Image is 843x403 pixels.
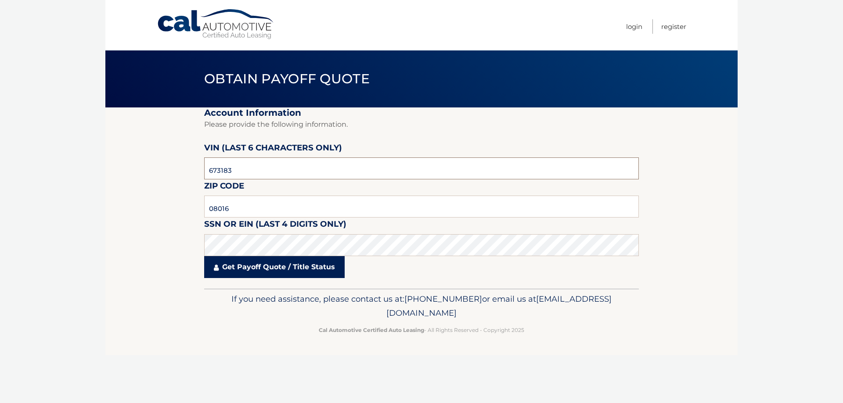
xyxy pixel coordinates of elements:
[204,218,346,234] label: SSN or EIN (last 4 digits only)
[626,19,642,34] a: Login
[661,19,686,34] a: Register
[204,71,370,87] span: Obtain Payoff Quote
[210,325,633,335] p: - All Rights Reserved - Copyright 2025
[204,256,345,278] a: Get Payoff Quote / Title Status
[204,179,244,196] label: Zip Code
[210,292,633,320] p: If you need assistance, please contact us at: or email us at
[204,107,639,118] h2: Account Information
[157,9,275,40] a: Cal Automotive
[204,118,639,131] p: Please provide the following information.
[204,141,342,157] label: VIN (last 6 characters only)
[404,294,482,304] span: [PHONE_NUMBER]
[319,327,424,333] strong: Cal Automotive Certified Auto Leasing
